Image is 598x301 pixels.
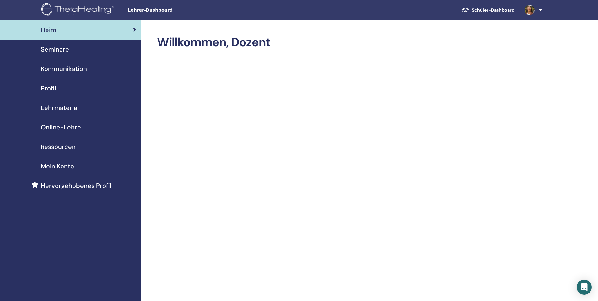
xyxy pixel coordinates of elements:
[41,181,111,190] span: Hervorgehobenes Profil
[128,7,222,14] span: Lehrer-Dashboard
[41,123,81,132] span: Online-Lehre
[41,64,87,74] span: Kommunikation
[41,3,116,17] img: logo.png
[457,4,520,16] a: Schüler-Dashboard
[41,161,74,171] span: Mein Konto
[41,142,76,151] span: Ressourcen
[462,7,469,13] img: graduation-cap-white.svg
[41,25,56,35] span: Heim
[157,35,533,50] h2: Willkommen, Dozent
[41,84,56,93] span: Profil
[41,103,79,112] span: Lehrmaterial
[525,5,535,15] img: default.jpg
[577,280,592,295] div: Open Intercom Messenger
[41,45,69,54] span: Seminare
